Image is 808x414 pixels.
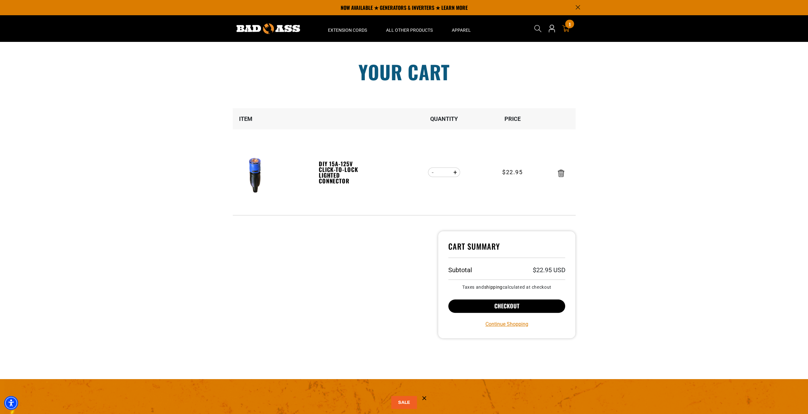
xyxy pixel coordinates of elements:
th: Item [233,108,318,129]
span: Apparel [452,27,471,33]
a: DIY 15A-125V Click-to-Lock Lighted Connector [319,161,363,184]
span: All Other Products [386,27,433,33]
p: $22.95 USD [532,267,565,273]
button: Checkout [448,299,565,313]
small: Taxes and calculated at checkout [448,285,565,289]
h3: Subtotal [448,267,472,273]
span: $22.95 [502,168,523,176]
span: 1 [569,22,570,27]
h1: Your cart [228,62,580,81]
a: Open this option [547,15,557,42]
img: a light bulb with a blue light [235,155,275,195]
th: Price [478,108,547,129]
img: Bad Ass Extension Cords [237,23,300,34]
span: Extension Cords [328,27,367,33]
summary: All Other Products [377,15,442,42]
summary: Extension Cords [318,15,377,42]
summary: Apparel [442,15,480,42]
summary: Search [533,23,543,34]
th: Quantity [410,108,478,129]
h4: Cart Summary [448,241,565,258]
input: Quantity for DIY 15A-125V Click-to-Lock Lighted Connector [438,167,450,178]
div: Accessibility Menu [4,396,18,410]
a: Remove DIY 15A-125V Click-to-Lock Lighted Connector [558,171,564,175]
a: shipping [484,285,503,290]
a: Continue Shopping [485,320,528,328]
